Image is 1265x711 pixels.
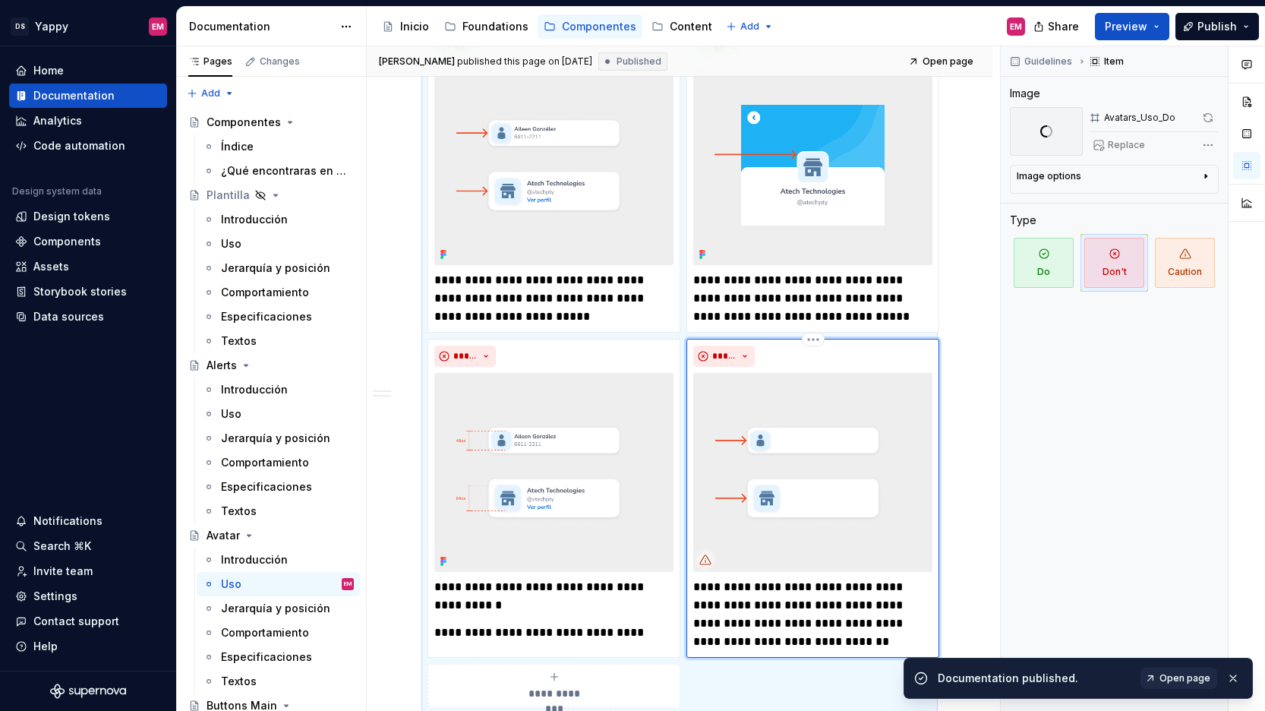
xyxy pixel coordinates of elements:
a: Introducción [197,548,360,572]
div: Componentes [207,115,281,130]
button: Search ⌘K [9,534,167,558]
div: Avatars_Uso_Do [1104,112,1175,124]
div: Components [33,234,101,249]
div: Especificaciones [221,479,312,495]
span: Add [740,21,759,33]
div: Plantilla [207,188,250,203]
div: EM [152,21,164,33]
a: Introducción [197,378,360,402]
a: Alerts [182,353,360,378]
div: Documentation [189,19,333,34]
a: Comportamiento [197,450,360,475]
div: Uso [221,236,241,251]
div: Storybook stories [33,284,127,299]
span: Published [617,55,661,68]
button: Don't [1080,234,1148,292]
div: Image options [1017,170,1081,182]
a: ¿Qué encontraras en cada sección? [197,159,360,183]
div: Componentes [562,19,636,34]
a: UsoEM [197,572,360,596]
div: Comportamiento [221,625,309,640]
a: Especificaciones [197,305,360,329]
div: ¿Qué encontraras en cada sección? [221,163,346,179]
a: Componentes [182,110,360,134]
span: Don't [1084,238,1144,288]
div: Inicio [400,19,429,34]
a: Settings [9,584,167,608]
img: d657b10b-b0fe-4164-a778-a8238c3f8d87.png [693,373,932,573]
a: Plantilla [182,183,360,207]
div: Type [1010,213,1036,228]
div: Foundations [462,19,528,34]
span: Open page [923,55,973,68]
a: Comportamiento [197,280,360,305]
div: published this page on [DATE] [457,55,592,68]
span: [PERSON_NAME] [379,55,455,68]
a: Inicio [376,14,435,39]
div: Especificaciones [221,309,312,324]
div: Uso [221,577,241,592]
div: Data sources [33,309,104,324]
div: Textos [221,674,257,689]
a: Uso [197,402,360,426]
div: Help [33,639,58,654]
button: DSYappyEM [3,10,173,43]
a: Índice [197,134,360,159]
div: Contact support [33,614,119,629]
button: Add [182,83,239,104]
div: Introducción [221,212,288,227]
div: EM [1010,21,1022,33]
a: Textos [197,499,360,523]
a: Jerarquía y posición [197,426,360,450]
div: Page tree [376,11,718,42]
a: Componentes [538,14,642,39]
div: Textos [221,333,257,349]
a: Jerarquía y posición [197,596,360,621]
a: Foundations [438,14,535,39]
div: Alerts [207,358,237,373]
span: Caution [1155,238,1215,288]
img: 37149c15-41c9-482b-a2c5-c6c0daffcd1b.png [434,373,674,573]
div: Design tokens [33,209,110,224]
a: Uso [197,232,360,256]
div: Content [670,19,712,34]
div: Uso [221,406,241,422]
a: Comportamiento [197,621,360,645]
a: Open page [904,51,980,72]
a: Home [9,58,167,83]
span: Preview [1105,19,1147,34]
button: Do [1010,234,1077,292]
div: DS [11,17,29,36]
svg: Supernova Logo [50,684,126,699]
a: Jerarquía y posición [197,256,360,280]
button: Guidelines [1005,51,1079,72]
span: Add [201,87,220,100]
a: Analytics [9,109,167,133]
button: Notifications [9,509,167,533]
div: Pages [188,55,232,68]
a: Textos [197,329,360,353]
span: Publish [1197,19,1237,34]
img: cdfcba29-18b9-4219-b7f4-f34a4ae39dd0.png [693,65,932,265]
div: Introducción [221,552,288,567]
a: Content [645,14,718,39]
div: Settings [33,589,77,604]
span: Guidelines [1024,55,1072,68]
div: Home [33,63,64,78]
div: Documentation published. [938,671,1131,686]
div: Assets [33,259,69,274]
span: Open page [1159,672,1210,684]
div: Invite team [33,564,93,579]
span: Share [1048,19,1079,34]
a: Invite team [9,559,167,583]
div: Documentation [33,88,115,103]
a: Documentation [9,84,167,108]
a: Especificaciones [197,475,360,499]
button: Caution [1151,234,1219,292]
div: Notifications [33,513,103,529]
a: Avatar [182,523,360,548]
button: Share [1026,13,1089,40]
div: Image [1010,86,1040,101]
a: Open page [1140,668,1217,689]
